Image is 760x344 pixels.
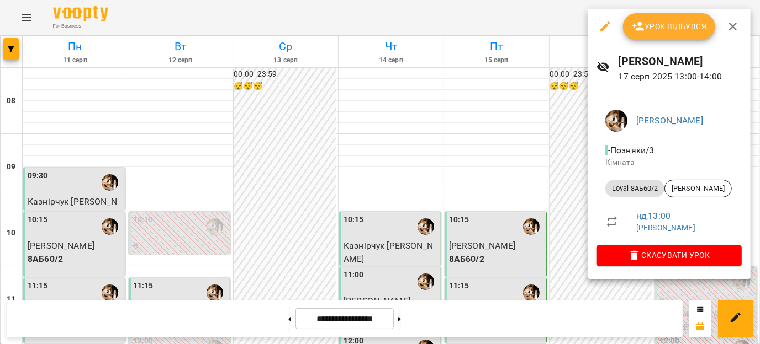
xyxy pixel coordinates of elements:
div: [PERSON_NAME] [664,180,732,197]
h6: [PERSON_NAME] [619,53,742,70]
img: 0162ea527a5616b79ea1cf03ccdd73a5.jpg [605,110,627,132]
span: Урок відбувся [632,20,707,33]
p: 17 серп 2025 13:00 - 14:00 [619,70,742,83]
span: Loyal-8АБ60/2 [605,184,664,193]
span: [PERSON_NAME] [665,184,731,193]
a: нд , 13:00 [636,211,671,221]
span: Скасувати Урок [605,249,733,262]
a: [PERSON_NAME] [636,223,695,232]
span: - Позняки/3 [605,145,657,155]
p: Кімната [605,157,733,168]
button: Скасувати Урок [597,245,742,265]
button: Урок відбувся [623,13,716,40]
a: [PERSON_NAME] [636,115,703,126]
